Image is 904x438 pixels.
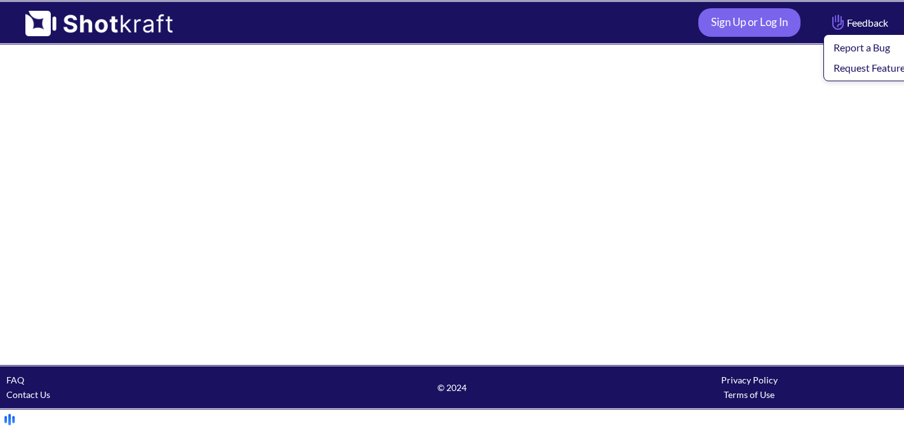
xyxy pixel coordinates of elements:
[6,389,50,400] a: Contact Us
[601,373,898,387] div: Privacy Policy
[698,8,801,37] a: Sign Up or Log In
[6,375,24,385] a: FAQ
[829,15,888,30] span: Feedback
[829,11,847,33] img: Hand Icon
[601,387,898,402] div: Terms of Use
[303,380,601,395] span: © 2024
